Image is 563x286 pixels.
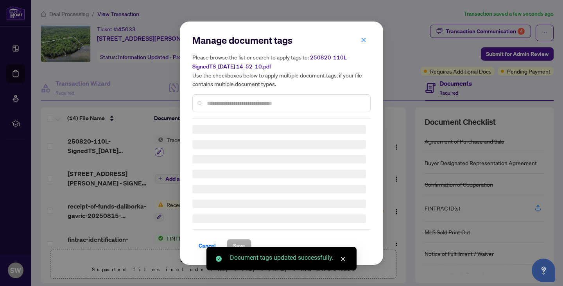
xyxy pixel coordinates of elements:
[192,34,371,47] h2: Manage document tags
[199,239,216,252] span: Cancel
[192,53,371,88] h5: Please browse the list or search to apply tags to: Use the checkboxes below to apply multiple doc...
[192,239,222,252] button: Cancel
[361,37,366,42] span: close
[340,256,346,262] span: close
[192,54,348,70] span: 250820-110L-SignedTS_[DATE] 14_52_10.pdf
[227,239,251,252] button: Save
[230,253,347,263] div: Document tags updated successfully.
[339,255,347,263] a: Close
[532,259,555,282] button: Open asap
[216,256,222,262] span: check-circle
